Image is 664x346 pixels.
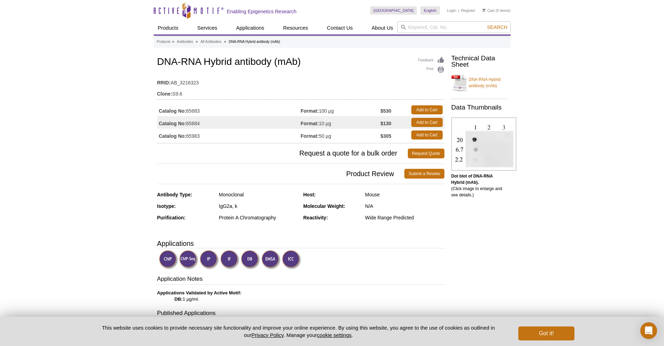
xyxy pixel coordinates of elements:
span: Search [487,24,507,30]
b: Dot blot of DNA-RNA Hybrid (mAb). [451,174,493,185]
a: [GEOGRAPHIC_DATA] [370,6,417,15]
strong: RRID: [157,80,171,86]
strong: $530 [380,108,391,114]
td: 100 µg [301,104,381,116]
span: Request a quote for a bulk order [157,149,408,158]
img: Immunofluorescence Validated [220,250,239,269]
a: Print [418,66,444,74]
a: All Antibodies [200,39,221,45]
strong: Format: [301,133,319,139]
strong: $305 [380,133,391,139]
td: 10 µg [301,116,381,129]
li: » [224,40,226,44]
a: About Us [367,21,397,35]
a: Login [447,8,456,13]
h2: Enabling Epigenetics Research [227,8,297,15]
strong: Format: [301,120,319,127]
div: Wide Range Predicted [365,215,444,221]
td: 65684 [157,116,301,129]
h3: Published Applications [157,309,444,319]
a: Cart [482,8,495,13]
div: Monoclonal [219,191,298,198]
div: N/A [365,203,444,209]
b: Applications Validated by Active Motif: [157,290,242,295]
a: Add to Cart [411,118,443,127]
img: Immunocytochemistry Validated [282,250,301,269]
li: » [172,40,174,44]
a: Contact Us [323,21,357,35]
p: This website uses cookies to provide necessary site functionality and improve your online experie... [90,324,507,339]
div: Protein A Chromatography [219,215,298,221]
td: AB_3216323 [157,75,444,86]
img: DNA-RNA Hybrid (mAb) tested by dot blot analysis. [451,118,516,171]
a: Register [461,8,475,13]
div: IgG2a, k [219,203,298,209]
td: 50 µg [301,129,381,141]
strong: Isotype: [157,203,176,209]
strong: Catalog No: [159,108,186,114]
a: Privacy Policy [251,332,283,338]
strong: Clone: [157,91,173,97]
a: Products [154,21,183,35]
a: English [420,6,440,15]
a: Feedback [418,57,444,64]
button: cookie settings [317,332,351,338]
a: Request Quote [408,149,444,158]
a: Add to Cart [411,130,443,140]
p: (Click image to enlarge and see details.) [451,173,507,198]
button: Search [485,24,509,30]
div: Mouse [365,191,444,198]
strong: Host: [303,192,316,197]
img: ChIP-Seq Validated [179,250,198,269]
input: Keyword, Cat. No. [397,21,511,33]
li: | [458,6,459,15]
h3: Applications [157,238,444,249]
strong: Catalog No: [159,120,186,127]
td: S9.6 [157,86,444,98]
strong: Purification: [157,215,186,220]
h2: Data Thumbnails [451,104,507,111]
h1: DNA-RNA Hybrid antibody (mAb) [157,57,444,68]
h2: Technical Data Sheet [451,55,507,68]
a: Services [193,21,222,35]
a: Antibodies [177,39,193,45]
span: Product Review [157,169,405,179]
li: DNA-RNA Hybrid antibody (mAb) [229,40,280,44]
p: 1 µg/ml. [157,290,444,302]
strong: Antibody Type: [157,192,192,197]
strong: DB: [175,296,183,302]
a: Resources [279,21,312,35]
img: Dot Blot Validated [241,250,260,269]
td: 65683 [157,104,301,116]
a: Applications [232,21,268,35]
strong: Format: [301,108,319,114]
strong: Molecular Weight: [303,203,345,209]
h3: Application Notes [157,275,444,285]
div: Open Intercom Messenger [640,322,657,339]
strong: $130 [380,120,391,127]
strong: Catalog No: [159,133,186,139]
li: » [196,40,198,44]
img: Immunoprecipitation Validated [200,250,219,269]
img: ChIP Validated [159,250,178,269]
a: Products [157,39,170,45]
strong: Reactivity: [303,215,328,220]
button: Got it! [518,326,574,340]
a: Add to Cart [411,105,443,114]
img: Electrophoretic Mobility Shift Assay Validated [261,250,281,269]
a: Submit a Review [404,169,444,179]
img: Your Cart [482,8,486,12]
td: 65983 [157,129,301,141]
li: (0 items) [482,6,511,15]
a: DNA-RNA Hybrid antibody (mAb) [451,72,507,93]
